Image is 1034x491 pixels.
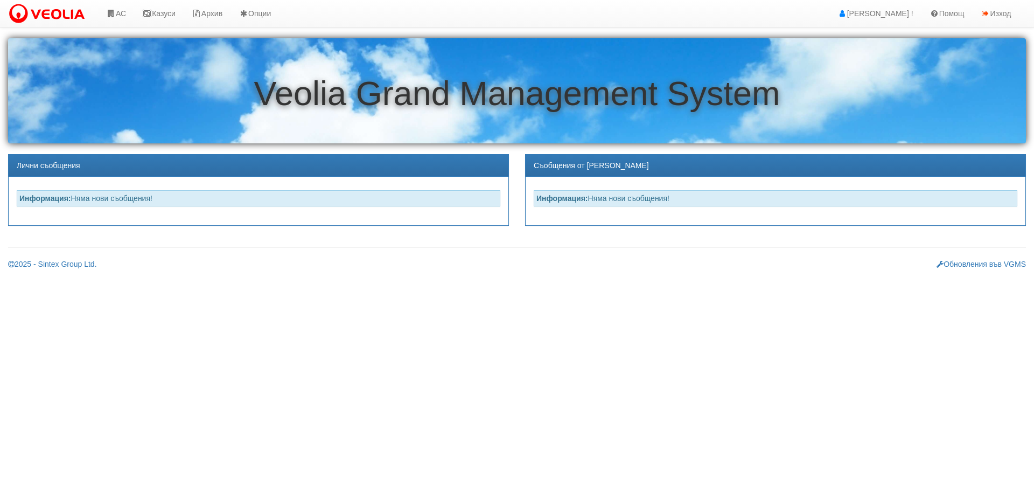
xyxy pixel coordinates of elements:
div: Няма нови съобщения! [534,190,1017,206]
div: Лични съобщения [9,155,508,177]
div: Съобщения от [PERSON_NAME] [526,155,1025,177]
a: Обновления във VGMS [937,260,1026,268]
div: Няма нови съобщения! [17,190,500,206]
strong: Информация: [19,194,71,203]
strong: Информация: [536,194,588,203]
h1: Veolia Grand Management System [8,75,1026,112]
img: VeoliaLogo.png [8,3,90,25]
a: 2025 - Sintex Group Ltd. [8,260,97,268]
